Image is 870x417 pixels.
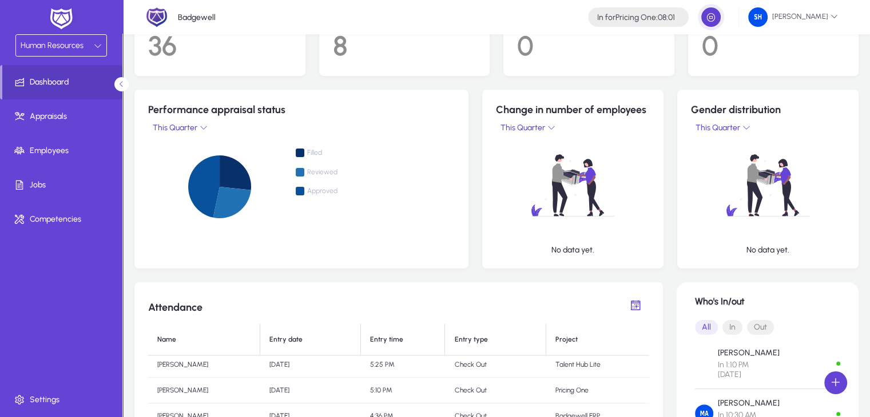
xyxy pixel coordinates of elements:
a: Employees [2,134,125,168]
span: Approved [296,187,357,198]
h5: Change in number of employees [496,103,650,116]
td: Check Out [445,352,546,378]
p: 0 [517,20,661,62]
th: Entry time [361,323,445,355]
span: Approved [307,187,357,195]
span: Appraisals [2,111,125,122]
img: Mahmoud Samy [695,354,713,372]
span: Jobs [2,179,125,191]
img: no-data.svg [496,135,650,236]
p: [PERSON_NAME] [718,398,780,408]
button: Out [747,320,774,335]
span: Reviewed [307,168,357,177]
a: Jobs [2,168,125,202]
span: Filled [296,149,357,159]
button: [PERSON_NAME] [739,7,847,27]
span: In for [597,13,615,22]
img: white-logo.png [47,7,76,31]
td: [PERSON_NAME] [148,352,260,378]
p: Badgewell [178,13,216,22]
td: [PERSON_NAME] [148,378,260,403]
span: 08:01 [658,13,675,22]
span: [PERSON_NAME] [748,7,838,27]
span: : [656,13,658,22]
p: 8 [333,20,476,62]
div: Entry date [269,335,303,343]
a: Competencies [2,202,125,236]
span: Reviewed [296,169,357,179]
span: Employees [2,145,125,157]
div: Name [157,335,176,343]
h1: Who's In/out [695,296,840,307]
span: Filled [307,149,357,157]
p: No data yet. [551,245,594,255]
span: Dashboard [2,77,122,88]
h5: Gender distribution [691,103,845,116]
button: In [722,320,742,335]
img: 132.png [748,7,768,27]
span: This Quarter [693,123,742,133]
div: Name [157,335,251,343]
span: Human Resources [21,41,84,50]
div: Project [555,335,578,343]
a: Appraisals [2,99,125,134]
td: Pricing One [546,378,649,403]
a: Settings [2,383,125,417]
span: This Quarter [150,123,200,133]
button: This Quarter [148,121,210,135]
p: 36 [148,20,292,62]
span: In 1:10 PM [DATE] [718,360,780,379]
td: 5:25 PM [361,352,445,378]
span: Competencies [2,214,125,225]
h5: Performance appraisal status [148,103,455,116]
mat-button-toggle-group: Font Style [695,316,840,339]
td: Talent Hub Lite [546,352,649,378]
div: Project [555,335,640,343]
p: No data yet. [746,245,789,255]
div: Entry date [269,335,351,343]
div: Entry type [454,335,536,343]
img: 2.png [146,6,168,28]
h5: Attendance [148,301,202,314]
button: All [695,320,718,335]
p: [PERSON_NAME] [718,348,780,358]
span: This Quarter [498,123,547,133]
span: Settings [2,394,125,406]
td: Check Out [445,378,546,403]
button: This Quarter [496,121,558,135]
p: 0 [702,20,845,62]
button: This Quarter [691,121,753,135]
div: Entry type [454,335,487,343]
img: no-data.svg [691,135,845,236]
td: [DATE] [260,378,361,403]
td: 5:10 PM [361,378,445,403]
h4: Pricing One [597,13,675,22]
td: [DATE] [260,352,361,378]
